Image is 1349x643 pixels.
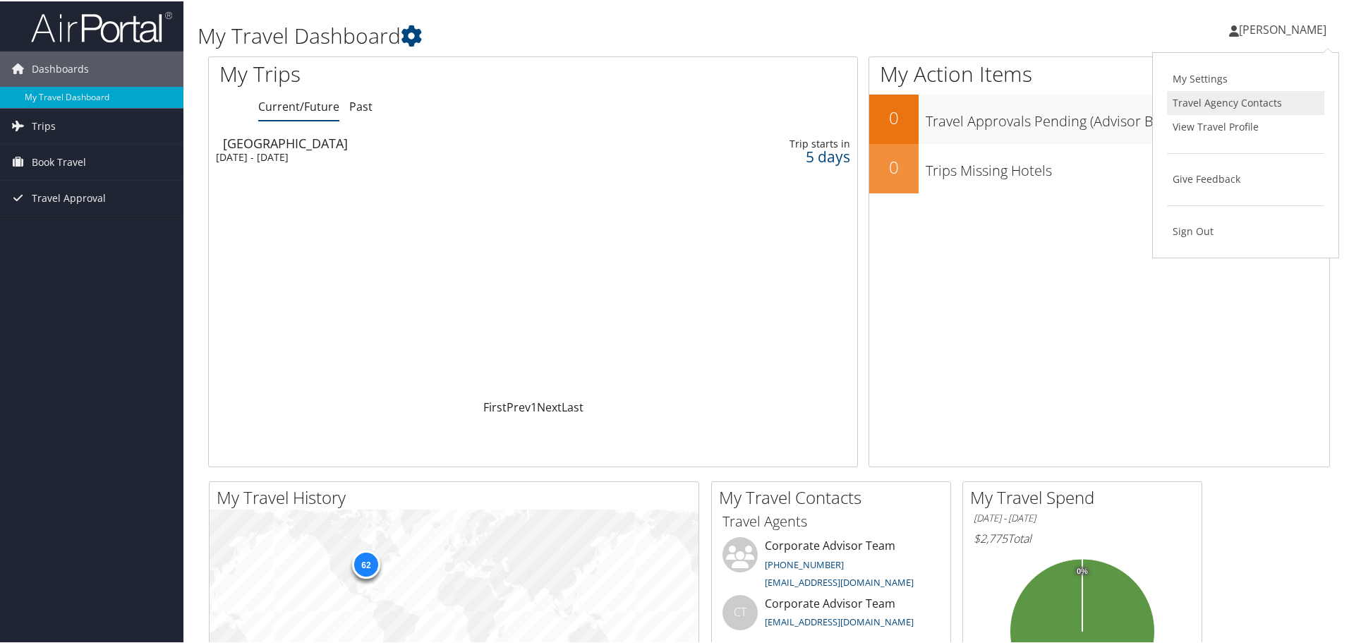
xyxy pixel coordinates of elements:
span: [PERSON_NAME] [1239,20,1326,36]
a: Next [537,398,562,414]
h3: Travel Approvals Pending (Advisor Booked) [926,103,1329,130]
a: Give Feedback [1167,166,1324,190]
h2: My Travel History [217,484,698,508]
a: Travel Agency Contacts [1167,90,1324,114]
div: Trip starts in [711,136,851,149]
span: Trips [32,107,56,143]
li: Corporate Advisor Team [715,594,947,639]
tspan: 0% [1077,566,1088,575]
a: First [483,398,507,414]
h6: Total [974,529,1191,545]
div: [DATE] - [DATE] [216,150,627,162]
a: [PERSON_NAME] [1229,7,1341,49]
div: 62 [351,549,380,577]
span: Book Travel [32,143,86,179]
li: Corporate Advisor Team [715,536,947,594]
a: Sign Out [1167,218,1324,242]
h1: My Action Items [869,58,1329,88]
h2: 0 [869,104,919,128]
a: 1 [531,398,537,414]
h3: Trips Missing Hotels [926,152,1329,179]
img: airportal-logo.png [31,9,172,42]
a: Last [562,398,583,414]
h2: My Travel Contacts [719,484,950,508]
h1: My Travel Dashboard [198,20,960,49]
h1: My Trips [219,58,576,88]
a: 0Trips Missing Hotels [869,143,1329,192]
a: Current/Future [258,97,339,113]
h2: My Travel Spend [970,484,1202,508]
a: [PHONE_NUMBER] [765,557,844,570]
a: 0Travel Approvals Pending (Advisor Booked) [869,93,1329,143]
a: Past [349,97,373,113]
a: [EMAIL_ADDRESS][DOMAIN_NAME] [765,575,914,587]
h6: [DATE] - [DATE] [974,510,1191,524]
span: Travel Approval [32,179,106,215]
h3: Travel Agents [722,510,940,530]
span: $2,775 [974,529,1008,545]
div: [GEOGRAPHIC_DATA] [223,136,634,148]
a: Prev [507,398,531,414]
span: Dashboards [32,50,89,85]
h2: 0 [869,154,919,178]
a: View Travel Profile [1167,114,1324,138]
div: 5 days [711,149,851,162]
div: CT [722,594,758,629]
a: [EMAIL_ADDRESS][DOMAIN_NAME] [765,614,914,627]
a: My Settings [1167,66,1324,90]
